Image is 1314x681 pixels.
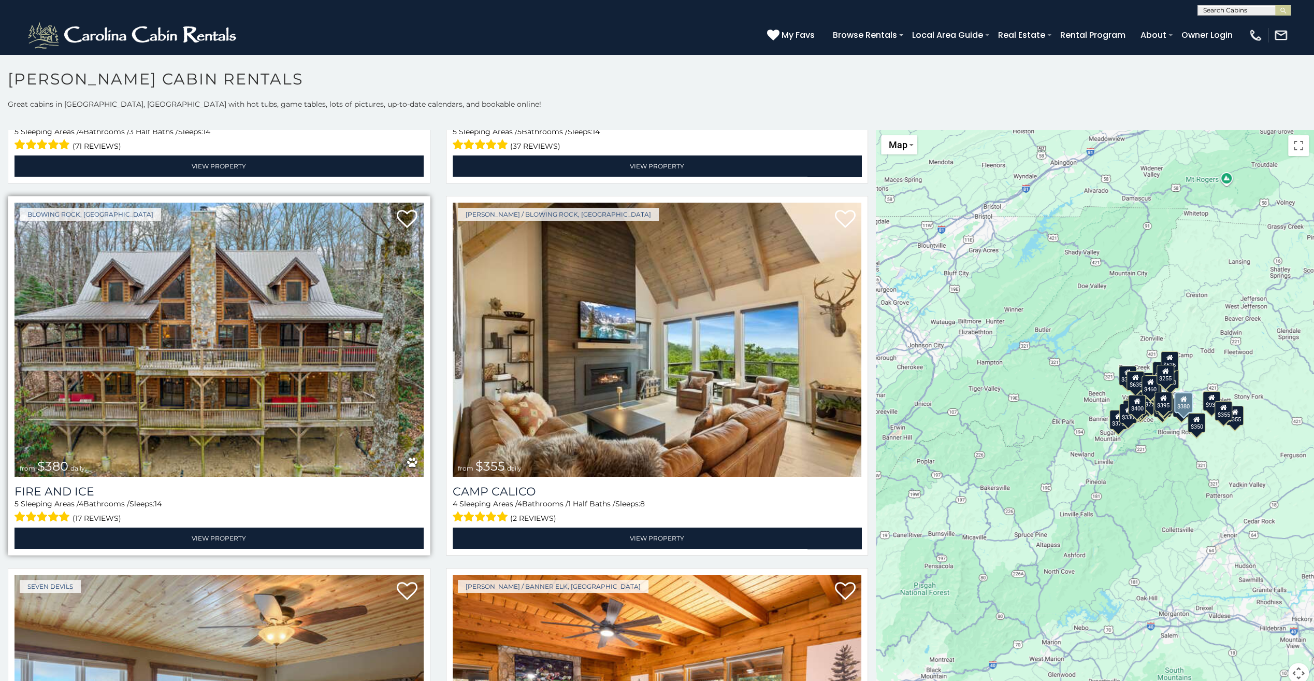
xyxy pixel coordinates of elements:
a: Local Area Guide [907,26,988,44]
span: 5 [15,499,19,508]
div: Sleeping Areas / Bathrooms / Sleeps: [15,126,424,153]
div: $315 [1153,398,1171,417]
a: Fire And Ice [15,485,424,499]
button: Toggle fullscreen view [1288,135,1309,156]
a: Seven Devils [20,580,81,593]
div: Sleeping Areas / Bathrooms / Sleeps: [15,499,424,525]
div: $255 [1157,365,1174,385]
a: Add to favorites [834,581,855,603]
span: daily [507,464,522,472]
span: (71 reviews) [73,139,121,153]
div: $355 [1226,406,1244,425]
div: $355 [1215,401,1232,421]
a: [PERSON_NAME] / Banner Elk, [GEOGRAPHIC_DATA] [458,580,648,593]
div: $400 [1129,395,1146,415]
a: Camp Calico [453,485,862,499]
div: $395 [1154,392,1172,412]
a: Browse Rentals [828,26,902,44]
span: 5 [453,127,457,136]
span: 4 [453,499,457,508]
img: White-1-2.png [26,20,241,51]
span: 4 [517,499,522,508]
img: mail-regular-white.png [1274,28,1288,42]
a: View Property [15,528,424,549]
span: 8 [640,499,645,508]
div: $375 [1109,410,1127,430]
a: Owner Login [1176,26,1238,44]
span: 14 [154,499,162,508]
span: 4 [79,127,83,136]
span: 1 Half Baths / [568,499,615,508]
div: $225 [1143,391,1160,410]
span: 14 [593,127,600,136]
span: 5 [15,127,19,136]
a: View Property [453,528,862,549]
span: 4 [79,499,83,508]
div: $380 [1174,392,1193,413]
div: $525 [1161,351,1178,371]
div: $460 [1142,376,1159,395]
div: $410 [1134,384,1152,403]
div: $320 [1152,362,1170,381]
a: Add to favorites [397,209,417,231]
a: My Favs [767,29,817,42]
img: Camp Calico [453,203,862,477]
img: Fire And Ice [15,203,424,477]
span: $380 [37,459,68,474]
span: (2 reviews) [510,512,556,525]
a: View Property [453,155,862,177]
a: [PERSON_NAME] / Blowing Rock, [GEOGRAPHIC_DATA] [458,208,659,221]
span: Map [888,139,907,150]
div: $330 [1119,404,1137,423]
span: My Favs [782,29,815,41]
a: Real Estate [993,26,1050,44]
span: from [458,464,473,472]
a: Add to favorites [397,581,417,603]
div: $635 [1127,371,1145,391]
span: daily [70,464,85,472]
div: Sleeping Areas / Bathrooms / Sleeps: [453,126,862,153]
span: 3 Half Baths / [129,127,178,136]
a: Fire And Ice from $380 daily [15,203,424,477]
div: $930 [1203,391,1221,411]
a: About [1135,26,1172,44]
a: Rental Program [1055,26,1131,44]
img: phone-regular-white.png [1248,28,1263,42]
div: $565 [1142,373,1159,392]
div: $695 [1173,398,1190,417]
span: (17 reviews) [73,512,121,525]
a: View Property [15,155,424,177]
span: (37 reviews) [510,139,560,153]
a: Camp Calico from $355 daily [453,203,862,477]
div: Sleeping Areas / Bathrooms / Sleeps: [453,499,862,525]
span: from [20,464,35,472]
div: $350 [1188,413,1206,433]
button: Change map style [881,135,917,154]
span: 14 [203,127,210,136]
span: 5 [517,127,522,136]
span: $355 [475,459,505,474]
div: $305 [1119,366,1136,386]
a: Add to favorites [834,209,855,231]
a: Blowing Rock, [GEOGRAPHIC_DATA] [20,208,161,221]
